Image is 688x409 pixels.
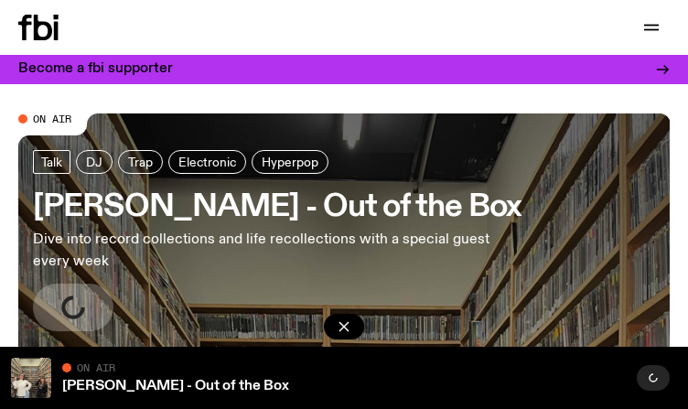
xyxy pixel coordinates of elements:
a: Trap [118,150,163,174]
a: Talk [33,150,70,174]
span: On Air [33,113,71,124]
img: https://media.fbi.radio/images/IMG_7702.jpg [11,358,51,398]
a: [PERSON_NAME] - Out of the Box [62,379,289,393]
a: Hyperpop [252,150,328,174]
span: Hyperpop [262,155,318,168]
a: Electronic [168,150,246,174]
span: Trap [128,155,153,168]
a: [PERSON_NAME] - Out of the BoxDive into record collections and life recollections with a special ... [33,150,521,331]
span: On Air [77,361,115,373]
span: Electronic [178,155,236,168]
h3: Become a fbi supporter [18,62,173,76]
span: DJ [86,155,102,168]
a: DJ [76,150,113,174]
span: Talk [41,155,62,168]
h3: [PERSON_NAME] - Out of the Box [33,192,521,221]
p: Dive into record collections and life recollections with a special guest every week [33,229,501,273]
